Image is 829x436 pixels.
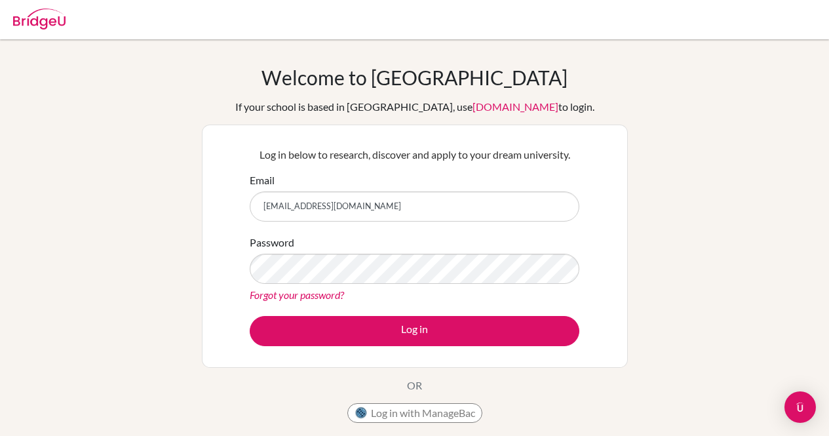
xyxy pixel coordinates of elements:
[250,288,344,301] a: Forgot your password?
[13,9,66,30] img: Bridge-U
[235,99,594,115] div: If your school is based in [GEOGRAPHIC_DATA], use to login.
[250,147,579,163] p: Log in below to research, discover and apply to your dream university.
[250,172,275,188] label: Email
[250,235,294,250] label: Password
[407,378,422,393] p: OR
[261,66,568,89] h1: Welcome to [GEOGRAPHIC_DATA]
[784,391,816,423] div: Open Intercom Messenger
[347,403,482,423] button: Log in with ManageBac
[250,316,579,346] button: Log in
[472,100,558,113] a: [DOMAIN_NAME]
